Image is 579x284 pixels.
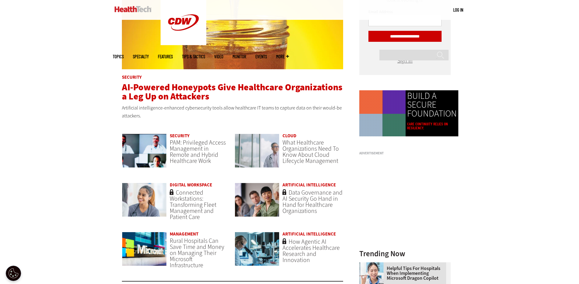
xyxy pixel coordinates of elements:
[122,74,142,80] a: Security
[122,183,167,217] img: nurse smiling at patient
[407,122,457,130] a: Care continuity relies on resiliency.
[122,134,167,174] a: remote call with care team
[182,54,205,59] a: Tips & Tactics
[122,104,343,120] p: Artificial intelligence-enhanced cybersecurity tools allow healthcare IT teams to capture data on...
[453,7,463,13] div: User menu
[282,231,336,237] a: Artificial Intelligence
[282,189,343,215] a: Data Governance and AI Security Go Hand in Hand for Healthcare Organizations
[282,238,340,264] a: How Agentic AI Accelerates Healthcare Research and Innovation
[235,183,279,223] a: woman discusses data governance
[170,231,198,237] a: Management
[359,152,451,155] h3: Advertisement
[359,262,387,267] a: Doctor using phone to dictate to tablet
[359,90,406,137] img: Colorful animated shapes
[407,92,457,118] a: BUILD A SECURE FOUNDATION
[161,40,206,47] a: CDW
[235,134,279,168] img: doctor in front of clouds and reflective building
[170,138,226,165] a: PAM: Privileged Access Management in Remote and Hybrid Healthcare Work
[282,133,297,139] a: Cloud
[170,237,224,269] a: Rural Hospitals Can Save Time and Money on Managing Their Microsoft Infrastructure
[235,183,279,217] img: woman discusses data governance
[282,138,339,165] a: What Healthcare Organizations Need To Know About Cloud Lifecycle Management
[122,232,167,272] a: Microsoft building
[255,54,267,59] a: Events
[276,54,289,59] span: More
[122,134,167,168] img: remote call with care team
[158,54,173,59] a: Features
[170,182,212,188] a: Digital Workspace
[214,54,223,59] a: Video
[170,133,190,139] a: Security
[122,81,343,102] a: AI-Powered Honeypots Give Healthcare Organizations a Leg Up on Attackers
[170,189,216,221] a: Connected Workstations: Transforming Fleet Management and Patient Care
[122,183,167,223] a: nurse smiling at patient
[359,266,447,281] a: Helpful Tips for Hospitals When Implementing Microsoft Dragon Copilot
[359,157,451,234] iframe: advertisement
[122,232,167,266] img: Microsoft building
[113,54,124,59] span: Topics
[233,54,246,59] a: MonITor
[235,232,279,266] img: scientist looks through microscope in lab
[282,182,336,188] a: Artificial Intelligence
[359,250,451,257] h3: Trending Now
[453,7,463,13] a: Log in
[115,6,151,12] img: Home
[6,266,21,281] div: Cookie Settings
[368,51,442,63] div: Already registered?
[235,134,279,174] a: doctor in front of clouds and reflective building
[133,54,149,59] span: Specialty
[235,232,279,272] a: scientist looks through microscope in lab
[6,266,21,281] button: Open Preferences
